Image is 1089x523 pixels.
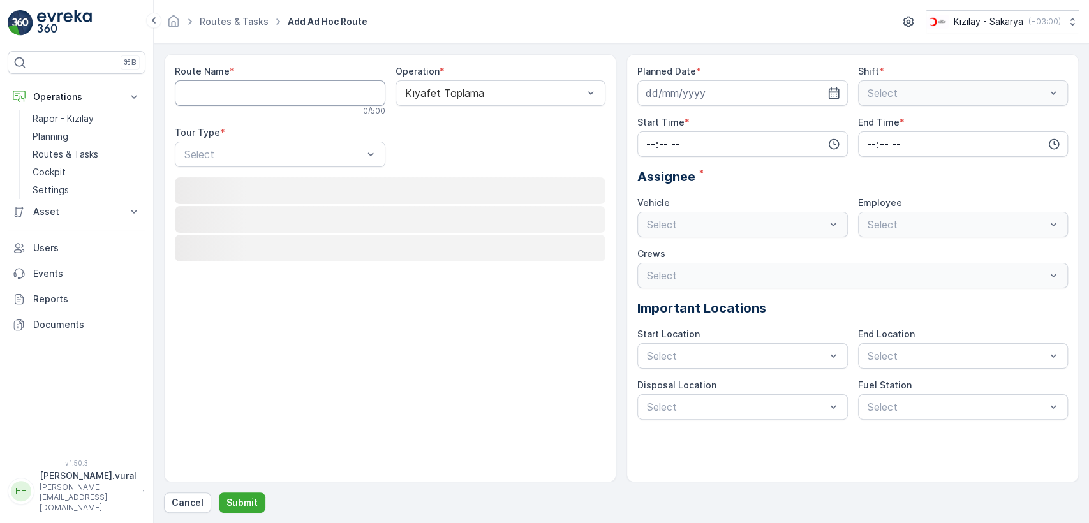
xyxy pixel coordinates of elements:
p: Select [647,348,826,364]
button: Submit [219,492,265,513]
img: k%C4%B1z%C4%B1lay_DTAvauz.png [926,15,949,29]
img: logo [8,10,33,36]
p: Documents [33,318,140,331]
p: 0 / 500 [363,106,385,116]
p: ⌘B [124,57,137,68]
span: v 1.50.3 [8,459,145,467]
span: Add Ad Hoc Route [285,15,370,28]
p: Asset [33,205,120,218]
button: Kızılay - Sakarya(+03:00) [926,10,1079,33]
label: Fuel Station [858,379,912,390]
label: Route Name [175,66,230,77]
p: Events [33,267,140,280]
a: Reports [8,286,145,312]
label: End Time [858,117,900,128]
label: Tour Type [175,127,220,138]
label: Crews [637,248,665,259]
p: Rapor - Kızılay [33,112,94,125]
a: Homepage [167,19,181,30]
p: Routes & Tasks [33,148,98,161]
button: Operations [8,84,145,110]
label: Disposal Location [637,379,716,390]
a: Planning [27,128,145,145]
input: dd/mm/yyyy [637,80,848,106]
label: Shift [858,66,879,77]
p: [PERSON_NAME].vural [40,469,137,482]
a: Routes & Tasks [27,145,145,163]
a: Cockpit [27,163,145,181]
span: Assignee [637,167,695,186]
a: Settings [27,181,145,199]
p: Kızılay - Sakarya [954,15,1023,28]
label: Operation [396,66,440,77]
a: Users [8,235,145,261]
label: Start Time [637,117,685,128]
p: Planning [33,130,68,143]
a: Documents [8,312,145,337]
p: Select [868,348,1046,364]
p: Select [647,399,826,415]
a: Routes & Tasks [200,16,269,27]
label: End Location [858,328,915,339]
label: Start Location [637,328,700,339]
label: Vehicle [637,197,670,208]
button: Cancel [164,492,211,513]
p: Users [33,242,140,254]
button: Asset [8,199,145,225]
p: Cockpit [33,166,66,179]
p: Reports [33,293,140,306]
label: Planned Date [637,66,696,77]
a: Rapor - Kızılay [27,110,145,128]
p: Submit [226,496,258,509]
p: Important Locations [637,298,1068,318]
p: Select [184,147,363,162]
p: Operations [33,91,120,103]
p: [PERSON_NAME][EMAIL_ADDRESS][DOMAIN_NAME] [40,482,137,513]
p: Select [868,399,1046,415]
a: Events [8,261,145,286]
img: logo_light-DOdMpM7g.png [37,10,92,36]
p: ( +03:00 ) [1028,17,1061,27]
div: HH [11,481,31,501]
label: Employee [858,197,902,208]
p: Cancel [172,496,204,509]
button: HH[PERSON_NAME].vural[PERSON_NAME][EMAIL_ADDRESS][DOMAIN_NAME] [8,469,145,513]
p: Settings [33,184,69,196]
